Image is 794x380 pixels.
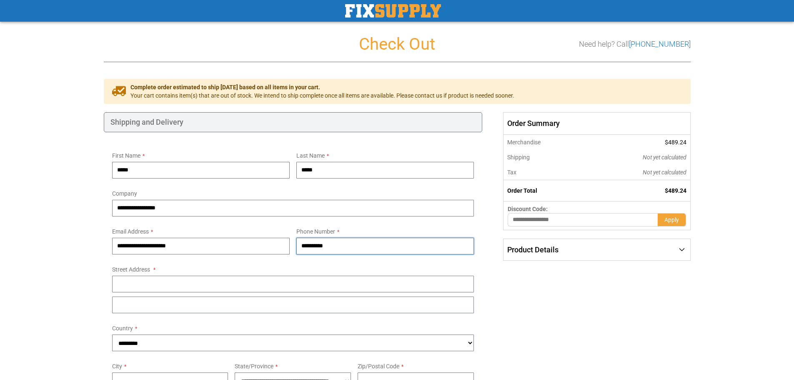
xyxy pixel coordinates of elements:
[358,363,399,370] span: Zip/Postal Code
[104,35,691,53] h1: Check Out
[579,40,691,48] h3: Need help? Call
[345,4,441,18] img: Fix Industrial Supply
[112,363,122,370] span: City
[112,228,149,235] span: Email Address
[503,165,586,180] th: Tax
[104,112,483,132] div: Shipping and Delivery
[112,266,150,273] span: Street Address
[664,216,679,223] span: Apply
[629,40,691,48] a: [PHONE_NUMBER]
[112,325,133,332] span: Country
[508,206,548,212] span: Discount Code:
[130,83,514,91] span: Complete order estimated to ship [DATE] based on all items in your cart.
[643,154,686,161] span: Not yet calculated
[507,154,530,161] span: Shipping
[296,228,335,235] span: Phone Number
[345,4,441,18] a: store logo
[665,187,686,194] span: $489.24
[507,187,537,194] strong: Order Total
[130,91,514,100] span: Your cart contains item(s) that are out of stock. We intend to ship complete once all items are a...
[112,190,137,197] span: Company
[665,139,686,146] span: $489.24
[643,169,686,176] span: Not yet calculated
[296,152,325,159] span: Last Name
[112,152,140,159] span: First Name
[235,363,273,370] span: State/Province
[658,213,686,226] button: Apply
[503,135,586,150] th: Merchandise
[503,112,690,135] span: Order Summary
[507,245,559,254] span: Product Details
